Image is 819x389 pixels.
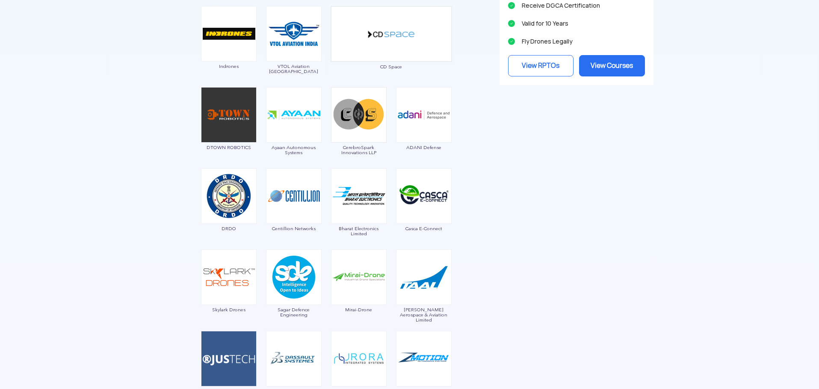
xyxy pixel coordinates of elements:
img: ic_sagardefence.png [266,249,322,305]
a: View RPTOs [508,55,574,76]
span: Bharat Electronics Limited [331,226,387,236]
span: [PERSON_NAME] Aerospace & Aviation Limited [396,307,452,322]
img: ic_bharatelectronics.png [331,168,387,224]
img: ic_skylark.png [201,249,257,305]
span: VTOL Aviation [GEOGRAPHIC_DATA] [266,64,322,74]
a: [PERSON_NAME] Aerospace & Aviation Limited [396,273,452,322]
span: Sagar Defence Engineering [266,307,322,317]
img: ic_ayaan.png [266,87,322,143]
a: VTOL Aviation [GEOGRAPHIC_DATA] [266,29,322,74]
a: Ayaan Autonomous Systems [266,111,322,155]
a: Casca E-Connect [396,192,452,231]
a: Mirai-Drone [331,273,387,312]
img: ic_cdspace_double.png [331,6,452,62]
a: CD Space [331,29,452,69]
img: ic_tanejaaerospace.png [396,249,452,305]
img: ic_cerebospark.png [331,87,387,143]
img: ic_vtolaviation.png [266,6,322,61]
span: DTOWN ROBOTICS [201,145,257,150]
span: Ayaan Autonomous Systems [266,145,322,155]
img: ic_adanidefence.png [396,87,452,143]
a: DRDO [201,192,257,231]
img: ic_aurora.png [331,331,387,386]
span: Indrones [201,64,257,69]
a: Skylark Drones [201,273,257,312]
img: ic_zmotion.png [396,331,452,386]
a: Bharat Electronics Limited [331,192,387,236]
span: CD Space [331,64,452,69]
img: ic_casca.png [396,168,452,224]
img: ic_indrones.png [201,6,257,61]
span: CerebroSpark Innovations LLP [331,145,387,155]
span: Mirai-Drone [331,307,387,312]
img: ic_drdo.png [201,168,257,224]
span: Skylark Drones [201,307,257,312]
img: ic_mirai-drones.png [331,249,387,305]
span: ADANI Defense [396,145,452,150]
img: img_dtown.png [201,87,257,143]
a: ADANI Defense [396,111,452,150]
span: DRDO [201,226,257,231]
a: View Courses [579,55,645,76]
img: ic_jatayu.png [201,331,257,386]
a: Indrones [201,29,257,69]
a: Centillion Networks [266,192,322,231]
a: CerebroSpark Innovations LLP [331,111,387,155]
li: Valid for 10 Years [508,18,645,29]
img: ic_dassaultsystems.png [266,331,322,386]
li: Fly Drones Legally [508,35,645,47]
span: Casca E-Connect [396,226,452,231]
img: ic_centillion.png [266,168,322,224]
span: Centillion Networks [266,226,322,231]
a: Sagar Defence Engineering [266,273,322,317]
a: DTOWN ROBOTICS [201,111,257,150]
